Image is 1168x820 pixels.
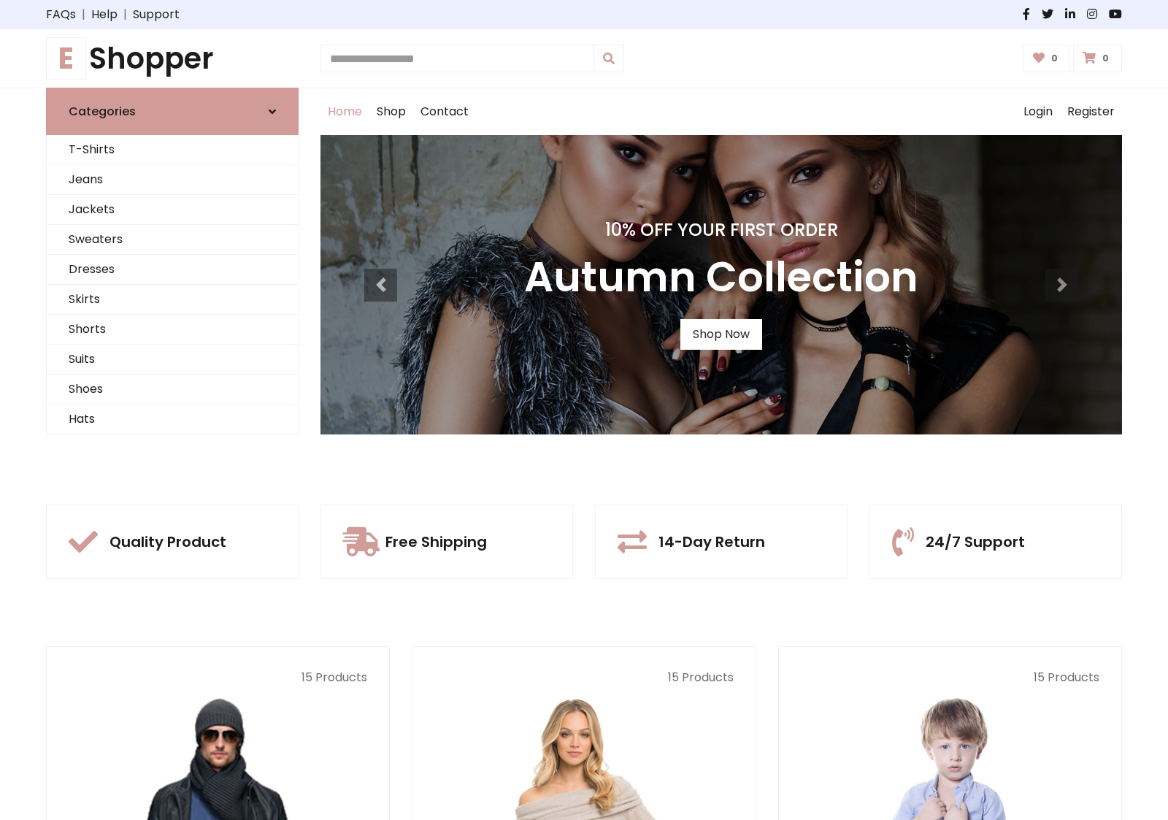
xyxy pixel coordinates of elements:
span: | [118,6,133,23]
a: Hats [47,405,298,434]
a: Shop [369,88,413,135]
a: Register [1060,88,1122,135]
a: Skirts [47,285,298,315]
h5: Free Shipping [385,533,487,551]
a: 0 [1023,45,1071,72]
a: Suits [47,345,298,375]
a: EShopper [46,41,299,76]
a: Login [1016,88,1060,135]
h1: Shopper [46,41,299,76]
h5: 24/7 Support [926,533,1025,551]
a: Jeans [47,165,298,195]
a: Dresses [47,255,298,285]
p: 15 Products [434,669,733,686]
a: Shop Now [680,319,762,350]
a: 0 [1073,45,1122,72]
a: Jackets [47,195,298,225]
a: Sweaters [47,225,298,255]
h4: 10% Off Your First Order [524,220,918,241]
a: Home [320,88,369,135]
h3: Autumn Collection [524,253,918,302]
span: 0 [1099,52,1113,65]
a: Support [133,6,180,23]
h5: 14-Day Return [658,533,765,551]
span: 0 [1048,52,1061,65]
span: E [46,37,86,80]
a: Contact [413,88,476,135]
h5: Quality Product [109,533,226,551]
p: 15 Products [69,669,367,686]
h6: Categories [69,104,136,118]
a: Categories [46,88,299,135]
a: Help [91,6,118,23]
a: FAQs [46,6,76,23]
span: | [76,6,91,23]
p: 15 Products [801,669,1099,686]
a: Shorts [47,315,298,345]
a: T-Shirts [47,135,298,165]
a: Shoes [47,375,298,405]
